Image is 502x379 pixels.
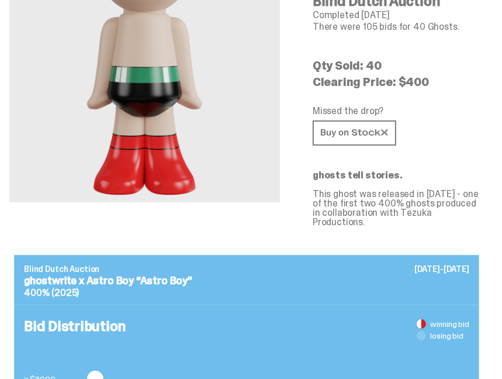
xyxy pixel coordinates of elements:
p: ghosts tell stories. [313,171,479,180]
p: Qty Sold: 40 [313,60,479,71]
p: Completed [DATE] [313,11,479,20]
span: losing bid [431,332,464,340]
h4: Bid Distribution [24,319,469,371]
p: There were 105 bids for 40 Ghosts. [313,22,479,32]
span: 400% (2025) [24,287,79,299]
p: This ghost was released in [DATE] - one of the first two 400% ghosts produced in collaboration wi... [313,189,479,227]
p: Missed the drop? [313,106,479,116]
p: Blind Dutch Auction [24,265,469,273]
p: [DATE]-[DATE] [414,265,469,273]
p: Clearing Price: $400 [313,76,479,88]
span: winning bid [431,320,469,328]
p: ghostwrite x Astro Boy “Astro Boy” [24,275,469,286]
